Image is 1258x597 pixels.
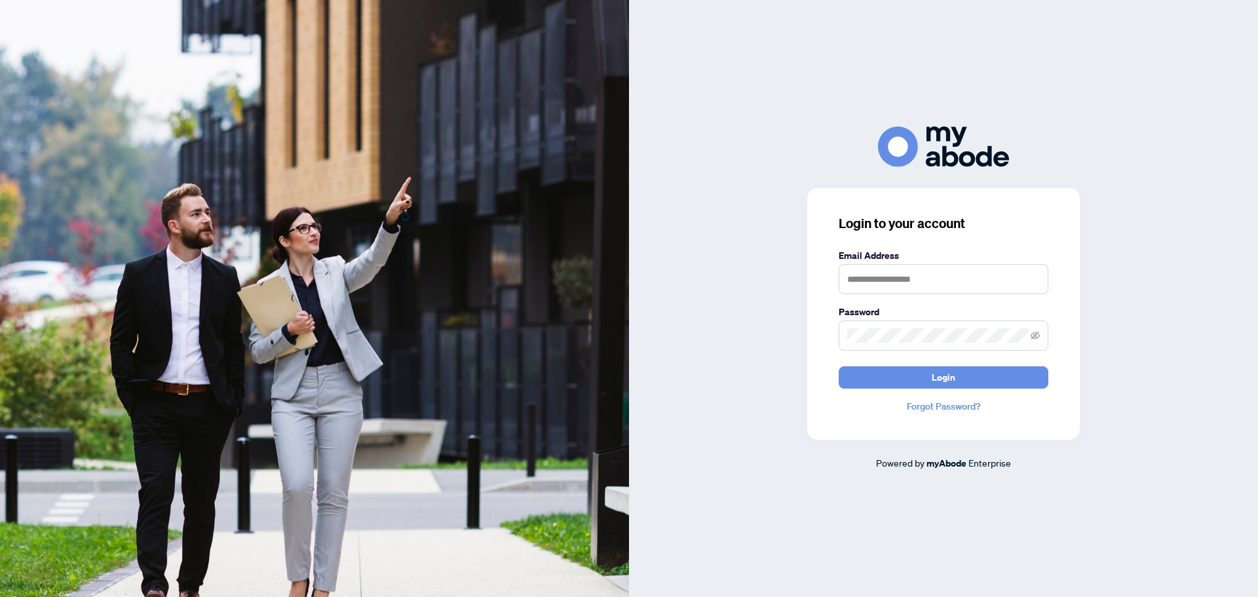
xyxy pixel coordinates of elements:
[839,248,1048,263] label: Email Address
[839,214,1048,233] h3: Login to your account
[839,399,1048,414] a: Forgot Password?
[876,457,924,469] span: Powered by
[839,366,1048,389] button: Login
[878,126,1009,166] img: ma-logo
[1031,331,1040,340] span: eye-invisible
[926,456,966,471] a: myAbode
[839,305,1048,319] label: Password
[932,367,955,388] span: Login
[968,457,1011,469] span: Enterprise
